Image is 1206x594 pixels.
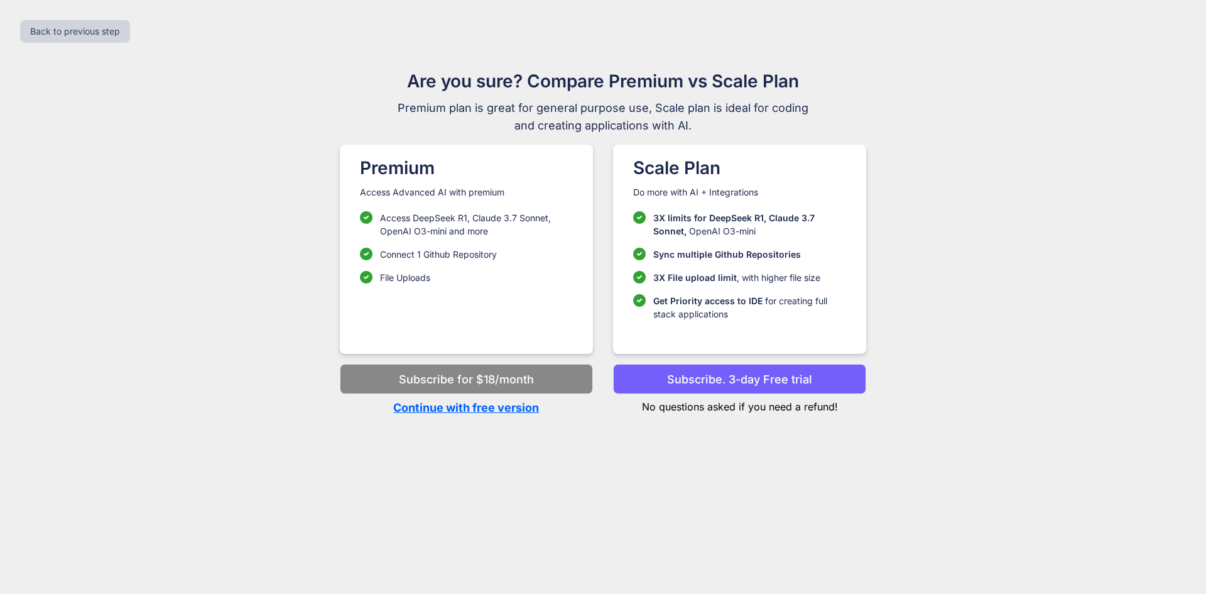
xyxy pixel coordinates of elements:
p: File Uploads [380,271,430,284]
p: Subscribe for $18/month [399,371,534,388]
button: Subscribe for $18/month [340,364,593,394]
p: , with higher file size [653,271,820,284]
p: Access DeepSeek R1, Claude 3.7 Sonnet, OpenAI O3-mini and more [380,211,573,238]
p: Sync multiple Github Repositories [653,248,801,261]
p: Subscribe. 3-day Free trial [667,371,812,388]
p: for creating full stack applications [653,294,846,321]
p: Do more with AI + Integrations [633,186,846,199]
span: 3X File upload limit [653,272,737,283]
h1: Scale Plan [633,155,846,181]
img: checklist [360,248,372,260]
p: Access Advanced AI with premium [360,186,573,199]
p: OpenAI O3-mini [653,211,846,238]
span: Premium plan is great for general purpose use, Scale plan is ideal for coding and creating applic... [392,99,814,135]
button: Back to previous step [20,20,130,43]
button: Subscribe. 3-day Free trial [613,364,866,394]
img: checklist [633,211,646,224]
img: checklist [360,271,372,283]
p: No questions asked if you need a refund! [613,394,866,414]
span: 3X limits for DeepSeek R1, Claude 3.7 Sonnet, [653,212,815,236]
img: checklist [633,271,646,283]
p: Continue with free version [340,399,593,416]
h1: Are you sure? Compare Premium vs Scale Plan [392,68,814,94]
h1: Premium [360,155,573,181]
span: Get Priority access to IDE [653,295,763,306]
p: Connect 1 Github Repository [380,248,497,261]
img: checklist [633,248,646,260]
img: checklist [633,294,646,307]
img: checklist [360,211,372,224]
